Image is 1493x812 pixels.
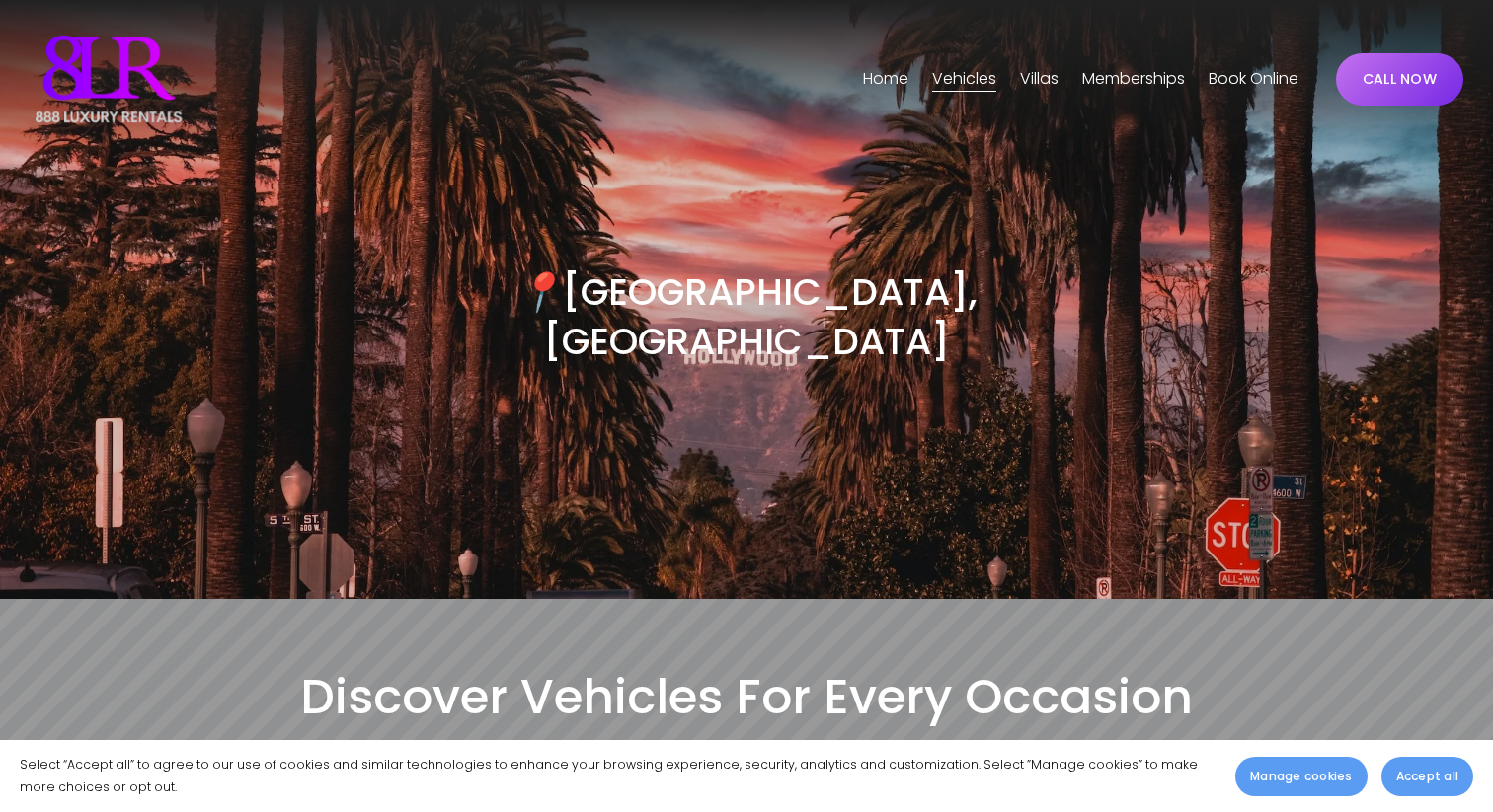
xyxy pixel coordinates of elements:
p: Select “Accept all” to agree to our use of cookies and similar technologies to enhance your brows... [20,754,1216,798]
em: 📍 [515,265,562,318]
button: Manage cookies [1235,757,1367,796]
a: Memberships [1082,63,1185,95]
h2: Discover Vehicles For Every Occasion [30,666,1463,728]
button: Accept all [1381,757,1473,796]
span: Manage cookies [1250,768,1352,785]
a: Book Online [1209,63,1298,95]
a: Home [863,63,908,95]
img: Luxury Car &amp; Home Rentals For Every Occasion [30,30,188,128]
span: Villas [1020,65,1059,94]
span: Vehicles [932,65,996,94]
span: Accept all [1396,768,1458,785]
a: folder dropdown [932,63,996,95]
a: CALL NOW [1336,53,1463,106]
h3: [GEOGRAPHIC_DATA], [GEOGRAPHIC_DATA] [388,267,1105,367]
a: folder dropdown [1020,63,1059,95]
